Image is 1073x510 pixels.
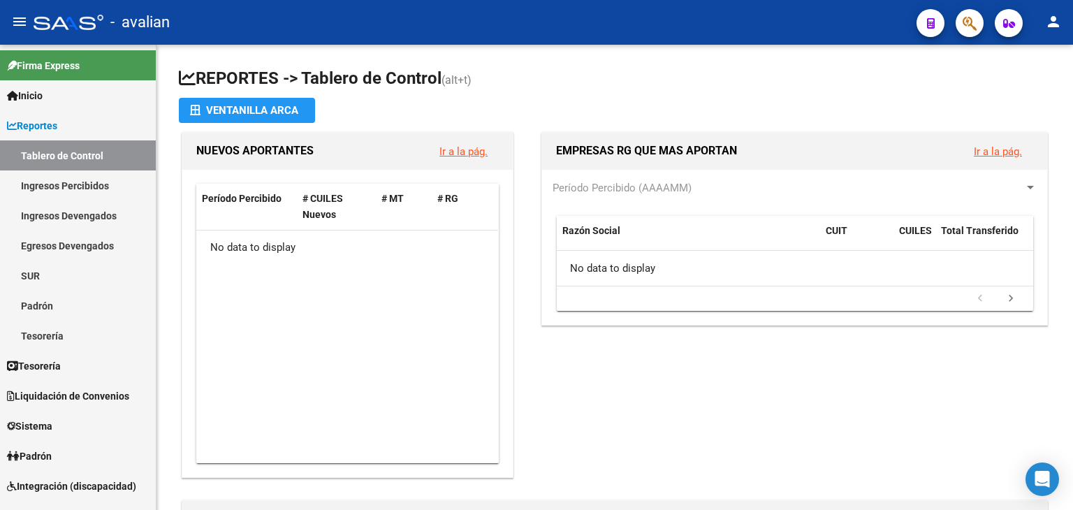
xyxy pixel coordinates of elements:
[179,67,1051,92] h1: REPORTES -> Tablero de Control
[998,291,1024,307] a: go to next page
[7,58,80,73] span: Firma Express
[441,73,472,87] span: (alt+t)
[820,216,893,262] datatable-header-cell: CUIT
[963,138,1033,164] button: Ir a la pág.
[302,193,343,220] span: # CUILES Nuevos
[556,144,737,157] span: EMPRESAS RG QUE MAS APORTAN
[7,118,57,133] span: Reportes
[381,193,404,204] span: # MT
[297,184,377,230] datatable-header-cell: # CUILES Nuevos
[935,216,1033,262] datatable-header-cell: Total Transferido
[190,98,304,123] div: Ventanilla ARCA
[179,98,315,123] button: Ventanilla ARCA
[7,449,52,464] span: Padrón
[376,184,432,230] datatable-header-cell: # MT
[974,145,1022,158] a: Ir a la pág.
[432,184,488,230] datatable-header-cell: # RG
[826,225,847,236] span: CUIT
[893,216,935,262] datatable-header-cell: CUILES
[557,251,1033,286] div: No data to display
[1045,13,1062,30] mat-icon: person
[553,182,692,194] span: Período Percibido (AAAAMM)
[196,184,297,230] datatable-header-cell: Período Percibido
[437,193,458,204] span: # RG
[562,225,620,236] span: Razón Social
[196,144,314,157] span: NUEVOS APORTANTES
[439,145,488,158] a: Ir a la pág.
[196,231,498,265] div: No data to display
[11,13,28,30] mat-icon: menu
[967,291,993,307] a: go to previous page
[202,193,282,204] span: Período Percibido
[1025,462,1059,496] div: Open Intercom Messenger
[428,138,499,164] button: Ir a la pág.
[941,225,1019,236] span: Total Transferido
[899,225,932,236] span: CUILES
[7,88,43,103] span: Inicio
[7,358,61,374] span: Tesorería
[110,7,170,38] span: - avalian
[7,479,136,494] span: Integración (discapacidad)
[7,388,129,404] span: Liquidación de Convenios
[557,216,820,262] datatable-header-cell: Razón Social
[7,418,52,434] span: Sistema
